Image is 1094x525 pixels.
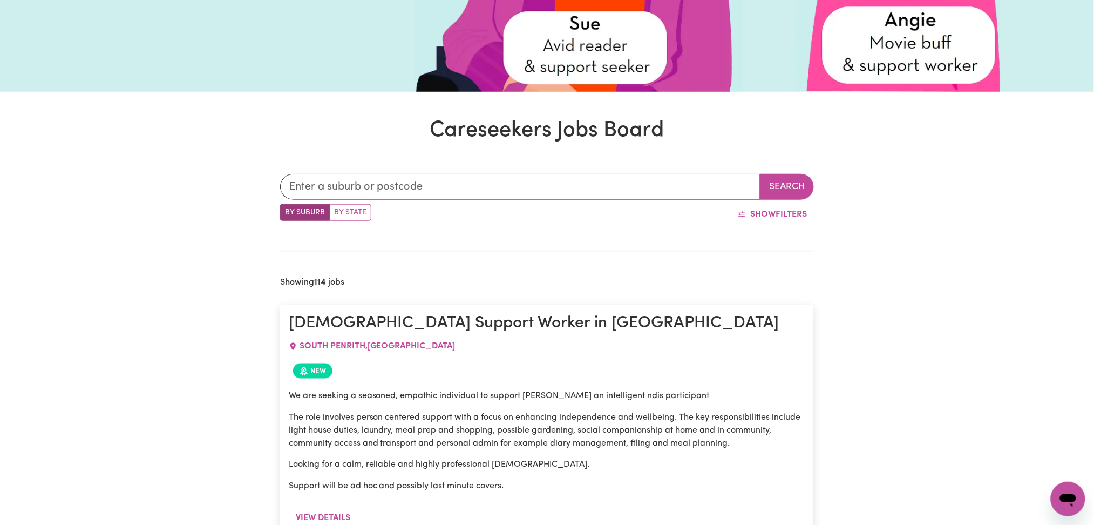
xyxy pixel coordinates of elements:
[1051,482,1085,516] iframe: Button to launch messaging window
[289,480,806,493] p: Support will be ad hoc and possibly last minute covers.
[300,342,456,351] span: SOUTH PENRITH , [GEOGRAPHIC_DATA]
[760,174,814,200] button: Search
[750,210,776,219] span: Show
[289,411,806,450] p: The role involves person centered support with a focus on enhancing independence and wellbeing. T...
[730,204,814,225] button: ShowFilters
[280,278,344,288] h2: Showing jobs
[280,174,761,200] input: Enter a suburb or postcode
[314,278,326,287] b: 114
[289,314,806,333] h1: [DEMOGRAPHIC_DATA] Support Worker in [GEOGRAPHIC_DATA]
[329,204,371,221] label: Search by state
[289,389,806,402] p: We are seeking a seasoned, empathic individual to support [PERSON_NAME] an intelligent ndis parti...
[289,459,806,472] p: Looking for a calm, reliable and highly professional [DEMOGRAPHIC_DATA].
[280,204,330,221] label: Search by suburb/post code
[293,364,332,379] span: Job posted within the last 30 days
